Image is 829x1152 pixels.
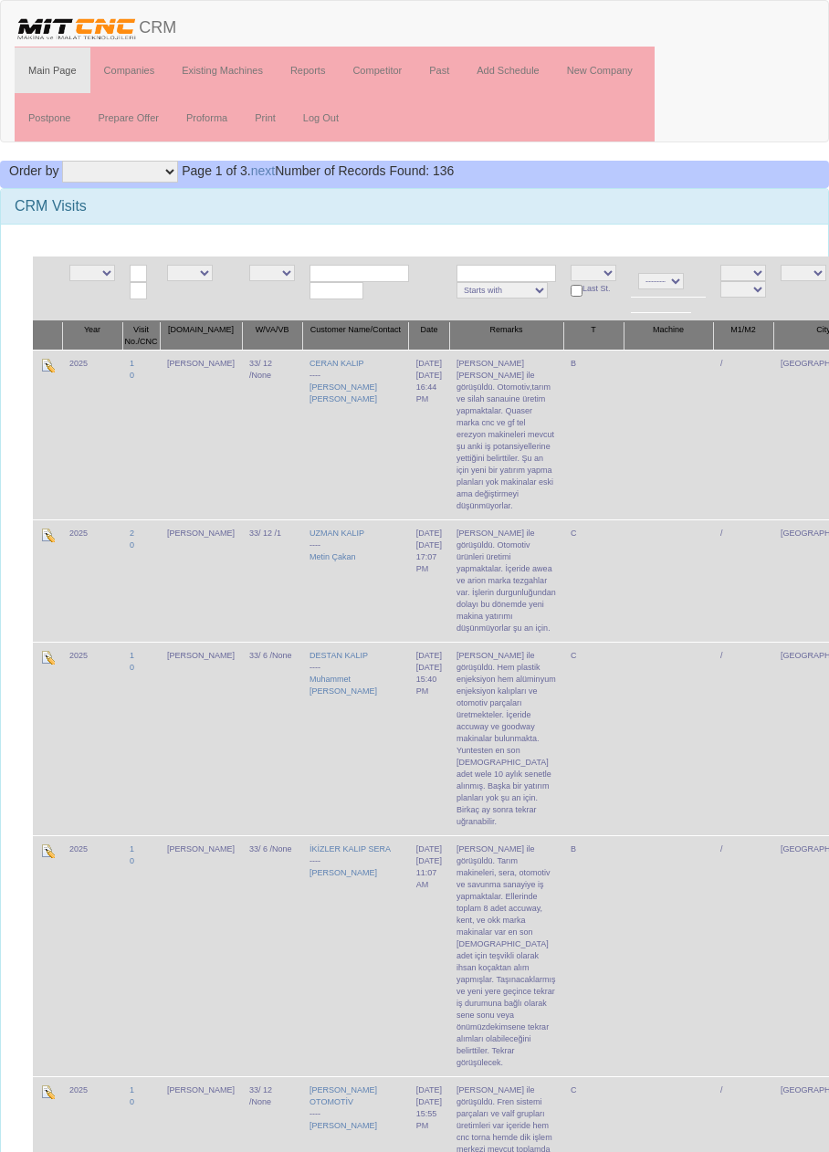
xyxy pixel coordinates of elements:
a: UZMAN KALIP [310,529,364,538]
td: / [713,835,773,1076]
td: Last St. [563,257,624,321]
th: Machine [624,321,713,351]
img: Edit [40,528,55,542]
a: Muhammet [PERSON_NAME] [310,675,377,696]
a: 0 [130,371,134,380]
td: ---- [302,350,409,519]
a: İKİZLER KALIP SERA [310,844,391,854]
div: [DATE] 15:40 PM [416,662,442,697]
div: [DATE] 16:44 PM [416,370,442,405]
a: 0 [130,663,134,672]
td: [DATE] [409,642,449,835]
a: CERAN KALIP [310,359,364,368]
td: 2025 [62,519,122,642]
td: C [563,642,624,835]
td: B [563,835,624,1076]
a: Print [241,95,289,141]
td: ---- [302,519,409,642]
div: [DATE] 17:07 PM [416,539,442,575]
th: M1/M2 [713,321,773,351]
a: [PERSON_NAME] [310,868,377,877]
td: [PERSON_NAME] ile görüşüldü. Otomotiv ürünleri üretimi yapmaktalar. İçeride awea ve arion marka t... [449,519,563,642]
td: C [563,519,624,642]
span: Page 1 of 3. [182,163,251,178]
a: New Company [553,47,646,93]
a: Companies [90,47,169,93]
td: / [713,642,773,835]
td: 2025 [62,835,122,1076]
td: / [713,350,773,519]
td: B [563,350,624,519]
img: header.png [15,15,139,42]
a: 2 [130,529,134,538]
td: 2025 [62,642,122,835]
a: 1 [130,359,134,368]
td: [PERSON_NAME] ile görüşüldü. Tarım makineleri, sera, otomotiv ve savunma sanayiye iş yapmaktalar.... [449,835,563,1076]
a: Reports [277,47,340,93]
td: ---- [302,642,409,835]
a: Postpone [15,95,84,141]
a: CRM [1,1,190,47]
th: Year [62,321,122,351]
td: [PERSON_NAME] [160,835,242,1076]
th: [DOMAIN_NAME] [160,321,242,351]
th: W/VA/VB [242,321,302,351]
td: [PERSON_NAME] ile görüşüldü. Hem plastik enjeksiyon hem alüminyum enjeksiyon kalıpları ve otomoti... [449,642,563,835]
td: [PERSON_NAME] [160,642,242,835]
a: 1 [130,651,134,660]
td: [PERSON_NAME] [PERSON_NAME] ile görüşüldü. Otomotiv,tarım ve silah sanauine üretim yapmaktalar. Q... [449,350,563,519]
th: Date [409,321,449,351]
a: DESTAN KALIP [310,651,368,660]
a: Add Schedule [463,47,553,93]
span: Number of Records Found: 136 [182,163,454,178]
a: Proforma [173,95,241,141]
a: 0 [130,1097,134,1106]
a: Competitor [339,47,415,93]
td: 33/ 12 /1 [242,519,302,642]
a: 1 [130,844,134,854]
a: Metin Çakan [310,552,356,561]
a: [PERSON_NAME] [PERSON_NAME] [310,382,377,403]
h3: CRM Visits [15,198,814,215]
a: [PERSON_NAME] OTOMOTİV [310,1085,377,1106]
img: Edit [40,650,55,665]
td: 33/ 6 /None [242,642,302,835]
th: Customer Name/Contact [302,321,409,351]
img: Edit [40,1084,55,1099]
a: next [251,163,275,178]
th: Visit No./CNC [122,321,160,351]
a: [PERSON_NAME] [310,1121,377,1130]
td: / [713,519,773,642]
td: [DATE] [409,835,449,1076]
img: Edit [40,358,55,372]
td: ---- [302,835,409,1076]
a: Prepare Offer [84,95,172,141]
img: Edit [40,843,55,858]
td: [PERSON_NAME] [160,519,242,642]
div: [DATE] 15:55 PM [416,1096,442,1132]
a: 0 [130,856,134,865]
td: 33/ 12 /None [242,350,302,519]
td: [PERSON_NAME] [160,350,242,519]
a: Main Page [15,47,90,93]
a: Existing Machines [168,47,277,93]
td: [DATE] [409,350,449,519]
th: T [563,321,624,351]
a: Log Out [289,95,352,141]
td: 2025 [62,350,122,519]
a: Past [415,47,463,93]
td: 33/ 6 /None [242,835,302,1076]
a: 1 [130,1085,134,1094]
th: Remarks [449,321,563,351]
a: 0 [130,540,134,550]
td: [DATE] [409,519,449,642]
div: [DATE] 11:07 AM [416,855,442,891]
